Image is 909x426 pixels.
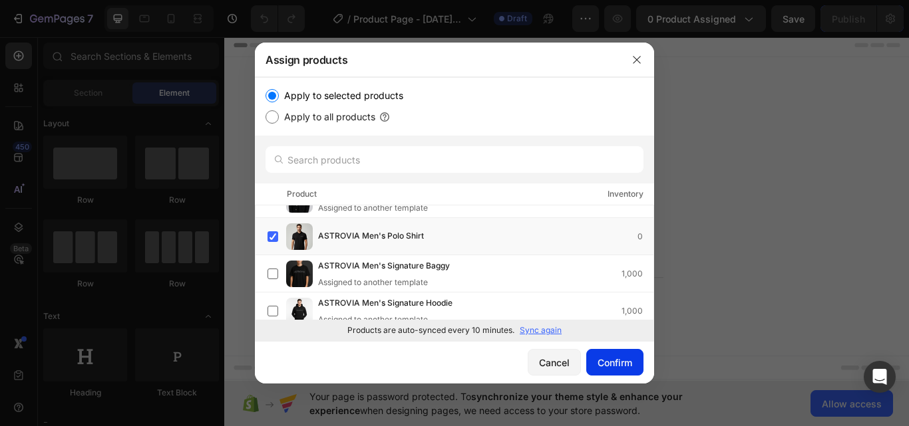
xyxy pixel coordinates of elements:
button: Add sections [303,234,394,261]
div: Assign products [255,43,620,77]
img: product-img [286,298,313,324]
div: 1,000 [622,304,653,318]
div: Open Intercom Messenger [864,361,896,393]
div: 0 [637,230,653,243]
div: Assigned to another template [318,202,484,214]
div: Confirm [598,356,632,370]
span: ASTROVIA Men's Signature Baggy [318,259,450,274]
span: ASTROVIA Men's Signature Hoodie [318,296,453,311]
div: Assigned to another template [318,276,471,288]
span: ASTROVIA Men's Polo Shirt [318,229,424,244]
div: Inventory [608,187,643,201]
div: /> [255,77,654,341]
img: product-img [286,261,313,287]
button: Cancel [528,349,581,375]
div: Assigned to another template [318,314,474,326]
button: Confirm [586,349,643,375]
img: product-img [286,223,313,250]
p: Products are auto-synced every 10 minutes. [347,324,514,336]
div: Start with Sections from sidebar [319,207,480,223]
p: Sync again [520,324,562,336]
button: Add elements [402,234,496,261]
input: Search products [266,146,643,173]
div: 1,000 [622,267,653,280]
div: Product [287,187,317,201]
label: Apply to all products [279,109,375,125]
label: Apply to selected products [279,88,403,104]
div: Cancel [539,356,570,370]
div: Start with Generating from URL or image [310,308,489,319]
